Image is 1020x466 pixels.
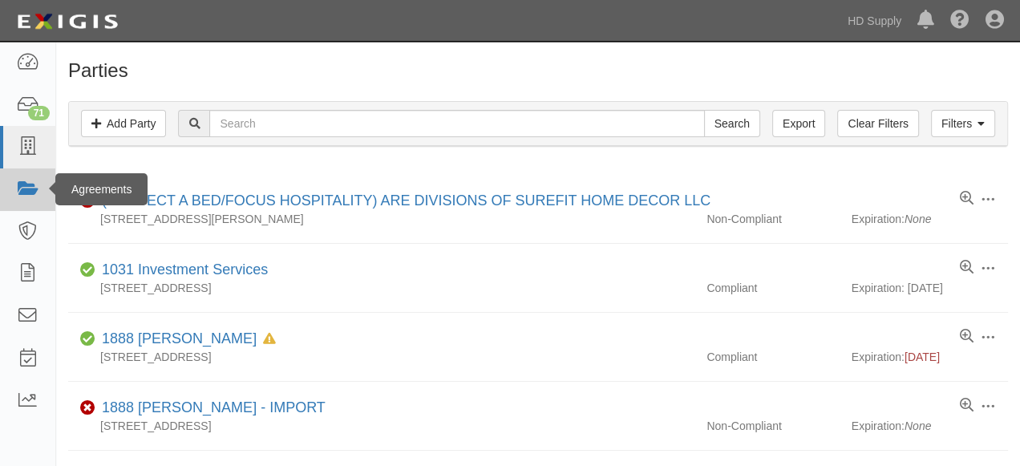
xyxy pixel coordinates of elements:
a: Filters [931,110,995,137]
a: Clear Filters [837,110,918,137]
a: Export [772,110,825,137]
i: Non-Compliant [80,196,95,207]
input: Search [704,110,760,137]
div: Expiration: [852,349,1008,365]
div: [STREET_ADDRESS][PERSON_NAME] [68,211,694,227]
span: [DATE] [905,351,940,363]
div: Agreements [55,173,148,205]
a: View results summary [960,398,973,414]
div: Compliant [694,280,851,296]
i: Non-Compliant [80,403,95,414]
a: Add Party [81,110,166,137]
div: [STREET_ADDRESS] [68,280,694,296]
h1: Parties [68,60,1008,81]
i: In Default since 01/22/2025 [263,334,276,345]
i: Compliant [80,265,95,276]
div: 1888 MILLS - IMPORT [95,398,326,419]
div: [STREET_ADDRESS] [68,349,694,365]
a: 1888 [PERSON_NAME] - IMPORT [102,399,326,415]
div: Expiration: [852,418,1008,434]
a: (PROTECT A BED/FOCUS HOSPITALITY) ARE DIVISIONS OF SUREFIT HOME DECOR LLC [102,192,710,209]
img: logo-5460c22ac91f19d4615b14bd174203de0afe785f0fc80cf4dbbc73dc1793850b.png [12,7,123,36]
i: Help Center - Complianz [950,11,969,30]
input: Search [209,110,704,137]
a: View results summary [960,329,973,345]
div: Expiration: [DATE] [852,280,1008,296]
i: None [905,213,931,225]
a: HD Supply [840,5,909,37]
div: [STREET_ADDRESS] [68,418,694,434]
div: 1031 Investment Services [95,260,268,281]
div: Non-Compliant [694,211,851,227]
div: (PROTECT A BED/FOCUS HOSPITALITY) ARE DIVISIONS OF SUREFIT HOME DECOR LLC [95,191,710,212]
div: Non-Compliant [694,418,851,434]
div: Expiration: [852,211,1008,227]
div: Compliant [694,349,851,365]
a: 1888 [PERSON_NAME] [102,330,257,346]
i: Compliant [80,334,95,345]
div: 71 [28,106,50,120]
a: View results summary [960,260,973,276]
i: None [905,419,931,432]
a: View results summary [960,191,973,207]
a: 1031 Investment Services [102,261,268,278]
div: 1888 MILLS [95,329,276,350]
